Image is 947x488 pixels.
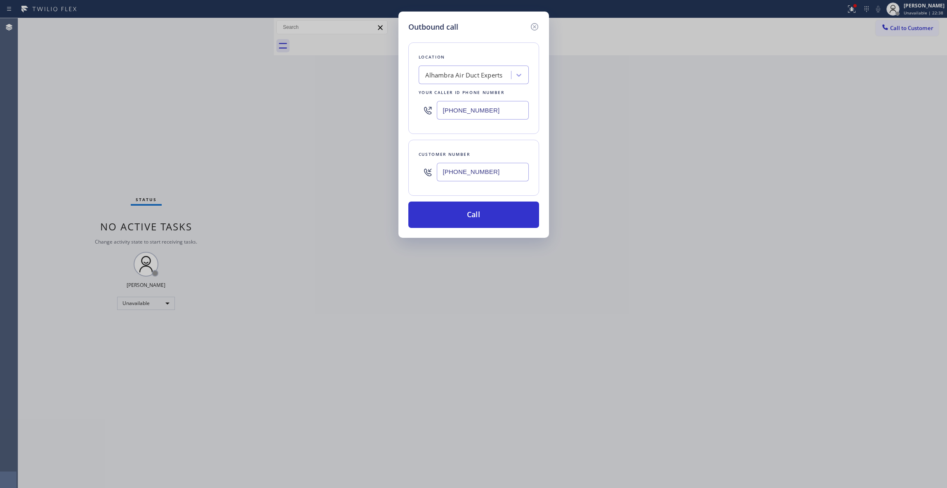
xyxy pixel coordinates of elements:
[419,150,529,159] div: Customer number
[437,163,529,181] input: (123) 456-7890
[425,70,503,80] div: Alhambra Air Duct Experts
[419,53,529,61] div: Location
[419,88,529,97] div: Your caller id phone number
[437,101,529,120] input: (123) 456-7890
[408,21,458,33] h5: Outbound call
[408,202,539,228] button: Call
